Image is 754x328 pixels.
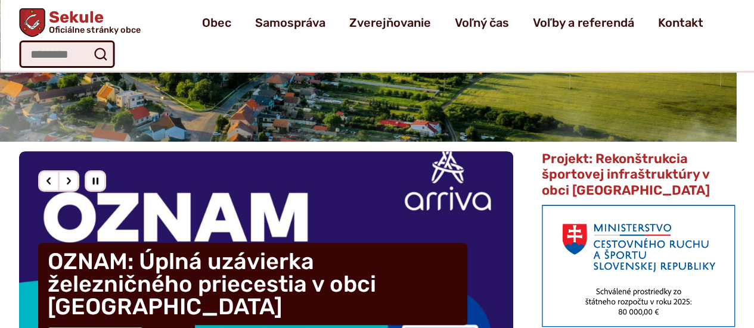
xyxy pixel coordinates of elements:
a: Voľný čas [455,6,509,39]
a: Voľby a referendá [533,6,634,39]
a: Kontakt [658,6,703,39]
h1: Sekule [45,10,140,35]
h4: OZNAM: Úplná uzávierka železničného priecestia v obci [GEOGRAPHIC_DATA] [38,243,467,325]
span: Oficiálne stránky obce [49,26,141,34]
a: Logo Sekule, prejsť na domovskú stránku. [19,8,140,37]
img: Prejsť na domovskú stránku [19,8,45,37]
a: Zverejňovanie [349,6,431,39]
div: Predošlý slajd [38,170,60,192]
span: Projekt: Rekonštrukcia športovej infraštruktúry v obci [GEOGRAPHIC_DATA] [542,151,710,198]
a: Samospráva [255,6,325,39]
div: Pozastaviť pohyb slajdera [85,170,106,192]
img: min-cras.png [542,205,735,327]
a: Obec [202,6,231,39]
div: Nasledujúci slajd [58,170,79,192]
